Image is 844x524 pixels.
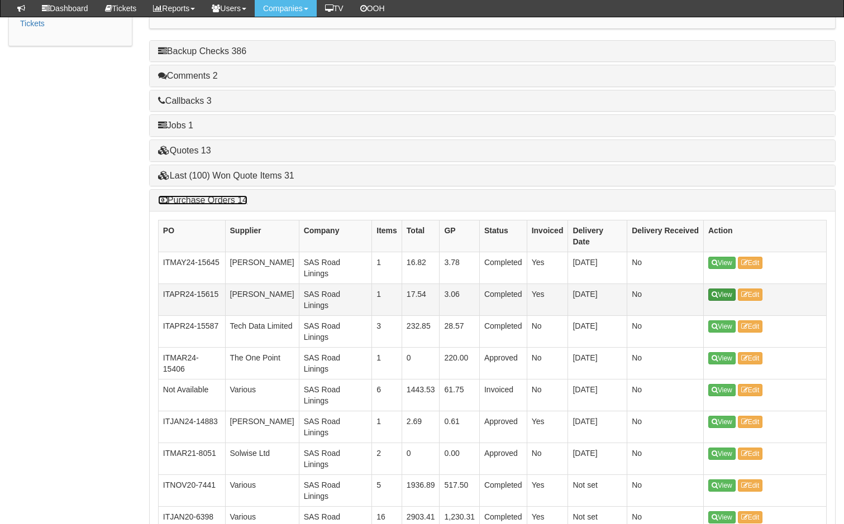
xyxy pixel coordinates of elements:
[402,379,440,411] td: 1443.53
[568,252,627,283] td: [DATE]
[158,220,225,252] th: PO
[372,411,402,443] td: 1
[372,220,402,252] th: Items
[708,352,736,364] a: View
[402,411,440,443] td: 2.69
[440,252,480,283] td: 3.78
[299,283,372,315] td: SAS Road Linings
[527,474,568,506] td: Yes
[225,252,299,283] td: [PERSON_NAME]
[627,220,704,252] th: Delivery Received
[225,315,299,347] td: Tech Data Limited
[738,511,763,523] a: Edit
[627,252,704,283] td: No
[402,443,440,474] td: 0
[158,474,225,506] td: ITNOV20-7441
[299,347,372,379] td: SAS Road Linings
[627,443,704,474] td: No
[568,443,627,474] td: [DATE]
[372,379,402,411] td: 6
[158,315,225,347] td: ITAPR24-15587
[158,71,218,80] a: Comments 2
[479,220,527,252] th: Status
[708,257,736,269] a: View
[568,220,627,252] th: Delivery Date
[479,315,527,347] td: Completed
[299,252,372,283] td: SAS Road Linings
[568,347,627,379] td: [DATE]
[738,352,763,364] a: Edit
[440,379,480,411] td: 61.75
[479,474,527,506] td: Completed
[158,379,225,411] td: Not Available
[158,443,225,474] td: ITMAR21-8051
[708,479,736,492] a: View
[527,411,568,443] td: Yes
[440,474,480,506] td: 517.50
[158,171,294,180] a: Last (100) Won Quote Items 31
[527,315,568,347] td: No
[527,379,568,411] td: No
[158,252,225,283] td: ITMAY24-15645
[703,220,826,252] th: Action
[527,283,568,315] td: Yes
[225,347,299,379] td: The One Point
[708,384,736,396] a: View
[479,283,527,315] td: Completed
[158,96,212,105] a: Callbacks 3
[627,315,704,347] td: No
[738,257,763,269] a: Edit
[627,379,704,411] td: No
[738,448,763,460] a: Edit
[568,315,627,347] td: [DATE]
[708,448,736,460] a: View
[225,443,299,474] td: Solwise Ltd
[568,411,627,443] td: [DATE]
[479,347,527,379] td: Approved
[708,289,736,301] a: View
[479,443,527,474] td: Approved
[158,46,246,56] a: Backup Checks 386
[158,411,225,443] td: ITJAN24-14883
[738,416,763,428] a: Edit
[225,220,299,252] th: Supplier
[372,474,402,506] td: 5
[225,474,299,506] td: Various
[402,474,440,506] td: 1936.89
[627,283,704,315] td: No
[299,379,372,411] td: SAS Road Linings
[738,479,763,492] a: Edit
[299,411,372,443] td: SAS Road Linings
[708,416,736,428] a: View
[299,315,372,347] td: SAS Road Linings
[225,283,299,315] td: [PERSON_NAME]
[440,411,480,443] td: 0.61
[527,443,568,474] td: No
[158,195,247,205] a: Purchase Orders 14
[527,220,568,252] th: Invoiced
[738,384,763,396] a: Edit
[627,347,704,379] td: No
[440,347,480,379] td: 220.00
[299,443,372,474] td: SAS Road Linings
[738,320,763,333] a: Edit
[225,411,299,443] td: [PERSON_NAME]
[527,252,568,283] td: Yes
[299,474,372,506] td: SAS Road Linings
[402,252,440,283] td: 16.82
[402,347,440,379] td: 0
[402,315,440,347] td: 232.85
[402,220,440,252] th: Total
[158,121,193,130] a: Jobs 1
[627,411,704,443] td: No
[372,315,402,347] td: 3
[440,315,480,347] td: 28.57
[158,146,211,155] a: Quotes 13
[372,347,402,379] td: 1
[627,474,704,506] td: No
[479,411,527,443] td: Approved
[440,220,480,252] th: GP
[479,379,527,411] td: Invoiced
[158,283,225,315] td: ITAPR24-15615
[568,474,627,506] td: Not set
